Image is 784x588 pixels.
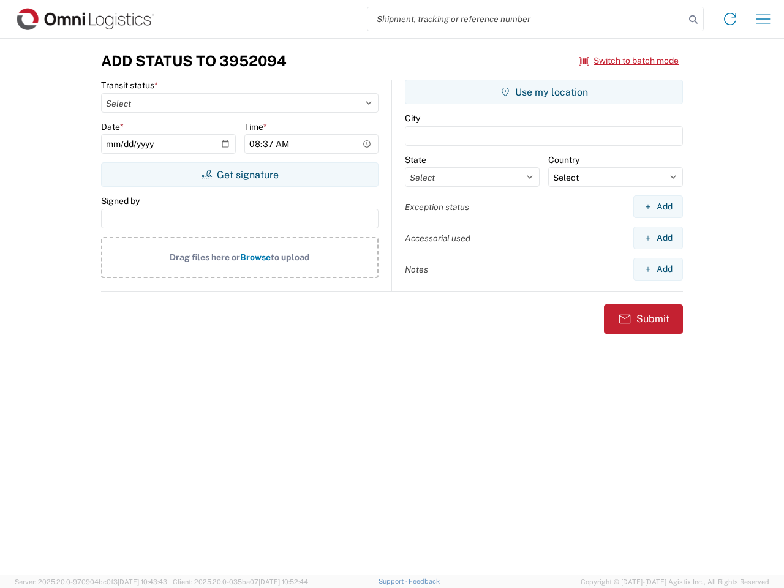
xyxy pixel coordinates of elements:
[579,51,679,71] button: Switch to batch mode
[405,202,469,213] label: Exception status
[405,113,420,124] label: City
[101,195,140,206] label: Signed by
[101,162,379,187] button: Get signature
[170,252,240,262] span: Drag files here or
[405,264,428,275] label: Notes
[405,80,683,104] button: Use my location
[101,52,287,70] h3: Add Status to 3952094
[405,233,470,244] label: Accessorial used
[548,154,579,165] label: Country
[379,578,409,585] a: Support
[367,7,685,31] input: Shipment, tracking or reference number
[240,252,271,262] span: Browse
[604,304,683,334] button: Submit
[581,576,769,587] span: Copyright © [DATE]-[DATE] Agistix Inc., All Rights Reserved
[15,578,167,586] span: Server: 2025.20.0-970904bc0f3
[409,578,440,585] a: Feedback
[101,80,158,91] label: Transit status
[405,154,426,165] label: State
[633,258,683,281] button: Add
[633,195,683,218] button: Add
[118,578,167,586] span: [DATE] 10:43:43
[271,252,310,262] span: to upload
[633,227,683,249] button: Add
[173,578,308,586] span: Client: 2025.20.0-035ba07
[258,578,308,586] span: [DATE] 10:52:44
[244,121,267,132] label: Time
[101,121,124,132] label: Date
